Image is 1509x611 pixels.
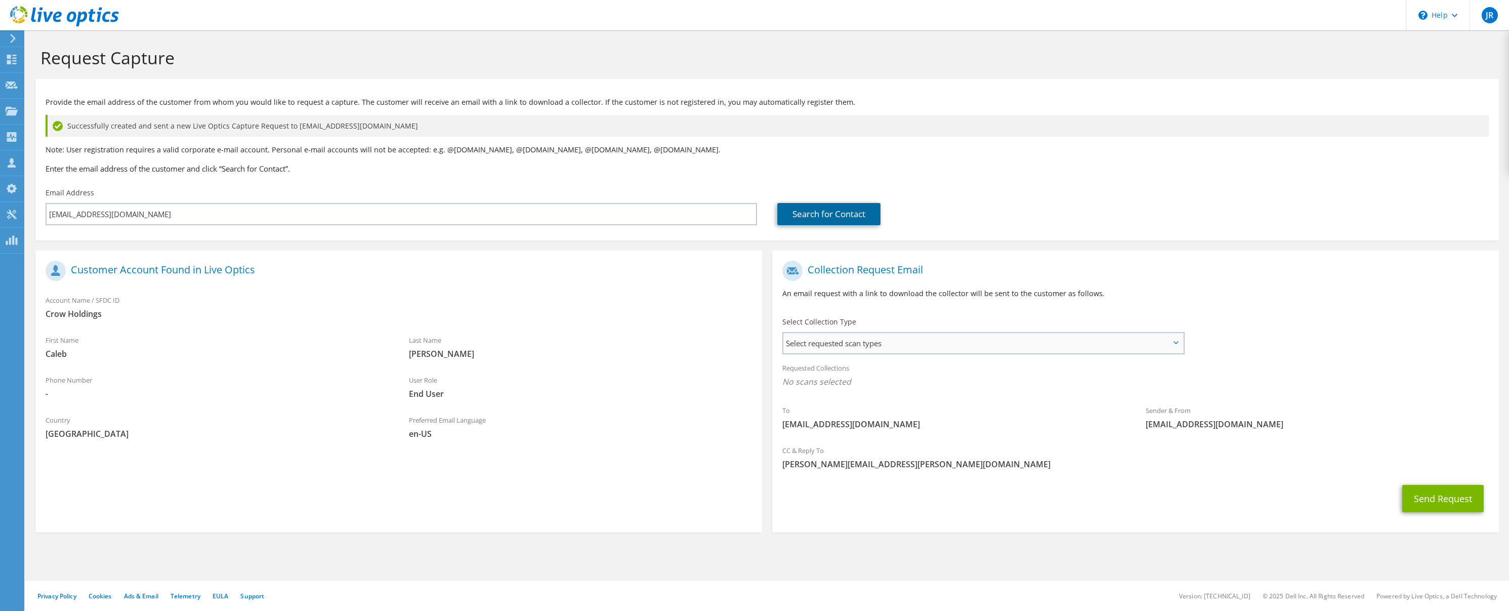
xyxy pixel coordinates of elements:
span: Crow Holdings [46,308,752,319]
li: © 2025 Dell Inc. All Rights Reserved [1263,592,1364,600]
a: Privacy Policy [37,592,76,600]
svg: \n [1418,11,1428,20]
a: Search for Contact [777,203,881,225]
span: Caleb [46,348,389,359]
label: Select Collection Type [782,317,856,327]
span: Select requested scan types [783,333,1183,353]
button: Send Request [1402,485,1484,512]
span: JR [1482,7,1498,23]
span: [EMAIL_ADDRESS][DOMAIN_NAME] [782,419,1125,430]
div: First Name [35,330,399,364]
div: Sender & From [1136,400,1499,435]
h1: Collection Request Email [782,261,1484,281]
li: Powered by Live Optics, a Dell Technology [1376,592,1497,600]
span: No scans selected [782,376,1489,387]
div: Account Name / SFDC ID [35,290,762,324]
h1: Customer Account Found in Live Optics [46,261,747,281]
div: Phone Number [35,370,399,404]
span: [PERSON_NAME] [409,348,752,359]
p: An email request with a link to download the collector will be sent to the customer as follows. [782,288,1489,299]
a: Ads & Email [124,592,158,600]
span: - [46,388,389,399]
span: [EMAIL_ADDRESS][DOMAIN_NAME] [1146,419,1489,430]
div: Last Name [399,330,762,364]
div: CC & Reply To [772,440,1499,475]
h1: Request Capture [40,47,1489,68]
div: To [772,400,1136,435]
label: Email Address [46,188,94,198]
a: Cookies [89,592,112,600]
h3: Enter the email address of the customer and click “Search for Contact”. [46,163,1489,174]
span: Successfully created and sent a new Live Optics Capture Request to [EMAIL_ADDRESS][DOMAIN_NAME] [67,120,418,132]
div: Country [35,410,399,444]
span: [GEOGRAPHIC_DATA] [46,428,389,439]
p: Note: User registration requires a valid corporate e-mail account. Personal e-mail accounts will ... [46,144,1489,155]
div: Requested Collections [772,357,1499,395]
span: [PERSON_NAME][EMAIL_ADDRESS][PERSON_NAME][DOMAIN_NAME] [782,459,1489,470]
span: End User [409,388,752,399]
a: Telemetry [171,592,200,600]
span: en-US [409,428,752,439]
div: User Role [399,370,762,404]
a: EULA [213,592,228,600]
li: Version: [TECHNICAL_ID] [1179,592,1250,600]
p: Provide the email address of the customer from whom you would like to request a capture. The cust... [46,97,1489,108]
div: Preferred Email Language [399,410,762,444]
a: Support [240,592,264,600]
